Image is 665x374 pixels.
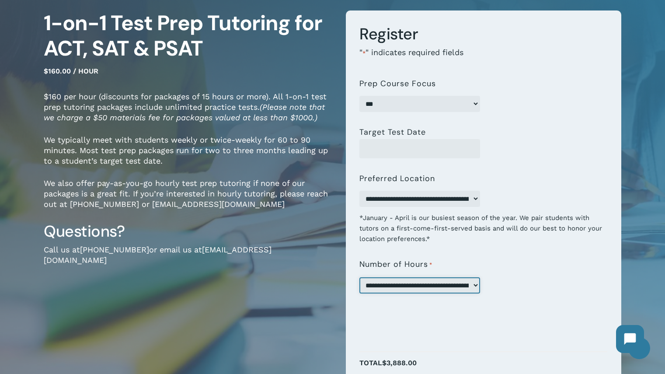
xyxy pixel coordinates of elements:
[44,102,325,122] em: (Please note that we charge a $50 materials fee for packages valued at less than $1000.)
[359,301,492,335] iframe: reCAPTCHA
[382,359,417,367] span: $3,888.00
[44,91,333,135] p: $160 per hour (discounts for packages of 15 hours or more). All 1-on-1 test prep tutoring package...
[44,67,98,75] span: $160.00 / hour
[359,79,436,88] label: Prep Course Focus
[359,260,432,269] label: Number of Hours
[44,245,333,277] p: Call us at or email us at
[607,316,653,362] iframe: Chatbot
[44,178,333,221] p: We also offer pay-as-you-go hourly test prep tutoring if none of our packages is a great fit. If ...
[80,245,149,254] a: [PHONE_NUMBER]
[359,174,435,183] label: Preferred Location
[44,135,333,178] p: We typically meet with students weekly or twice-weekly for 60 to 90 minutes. Most test prep packa...
[359,47,607,70] p: " " indicates required fields
[44,245,272,265] a: [EMAIL_ADDRESS][DOMAIN_NAME]
[359,24,607,44] h3: Register
[359,207,607,244] div: *January - April is our busiest season of the year. We pair students with tutors on a first-come-...
[359,128,426,136] label: Target Test Date
[44,10,333,61] h1: 1-on-1 Test Prep Tutoring for ACT, SAT & PSAT
[44,221,333,241] h3: Questions?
